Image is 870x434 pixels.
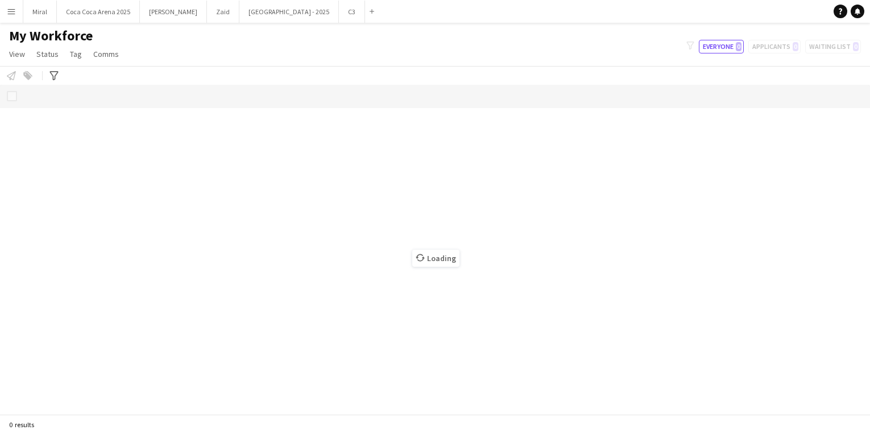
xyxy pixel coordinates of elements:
button: C3 [339,1,365,23]
a: Tag [65,47,86,61]
button: Coca Coca Arena 2025 [57,1,140,23]
span: My Workforce [9,27,93,44]
a: Status [32,47,63,61]
app-action-btn: Advanced filters [47,69,61,82]
span: Comms [93,49,119,59]
button: Miral [23,1,57,23]
a: View [5,47,30,61]
a: Comms [89,47,123,61]
span: Tag [70,49,82,59]
button: [GEOGRAPHIC_DATA] - 2025 [239,1,339,23]
button: Zaid [207,1,239,23]
button: [PERSON_NAME] [140,1,207,23]
span: View [9,49,25,59]
span: 0 [736,42,741,51]
span: Status [36,49,59,59]
span: Loading [412,250,459,267]
button: Everyone0 [699,40,744,53]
